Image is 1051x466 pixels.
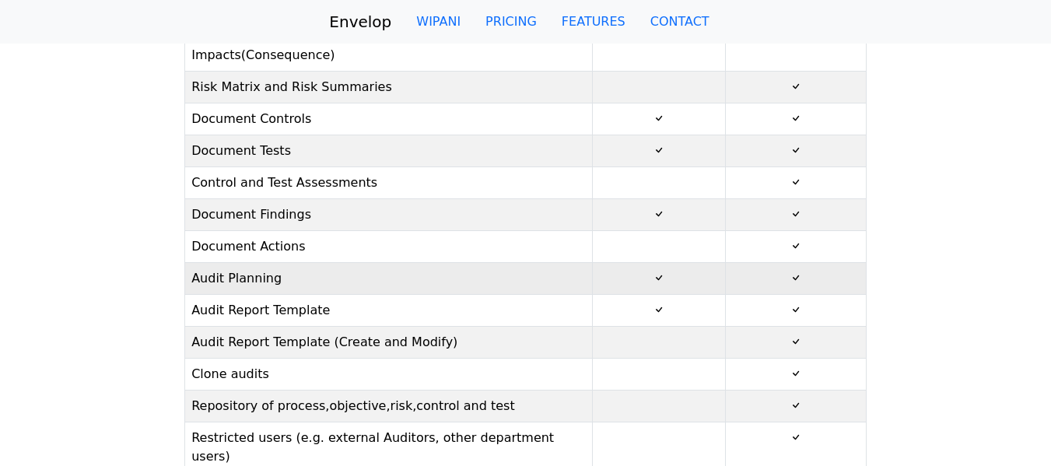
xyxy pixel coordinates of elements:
a: CONTACT [638,6,722,37]
td: Risk Matrix and Risk Summaries [185,72,593,103]
td: Document Controls [185,103,593,135]
td: Audit Planning [185,263,593,295]
td: Control and Test Assessments [185,167,593,199]
td: Repository of process,objective,risk,control and test [185,391,593,422]
a: WIPANI [404,6,473,37]
a: PRICING [473,6,549,37]
td: Document Actions [185,231,593,263]
td: Document Tests [185,135,593,167]
td: Audit Report Template [185,295,593,327]
td: Document Findings [185,199,593,231]
a: Envelop [329,6,391,37]
td: Audit Report Template (Create and Modify) [185,327,593,359]
td: Multiple scales for Likelihood(Probability) and Impacts(Consequence) [185,21,593,72]
a: FEATURES [549,6,638,37]
td: Clone audits [185,359,593,391]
